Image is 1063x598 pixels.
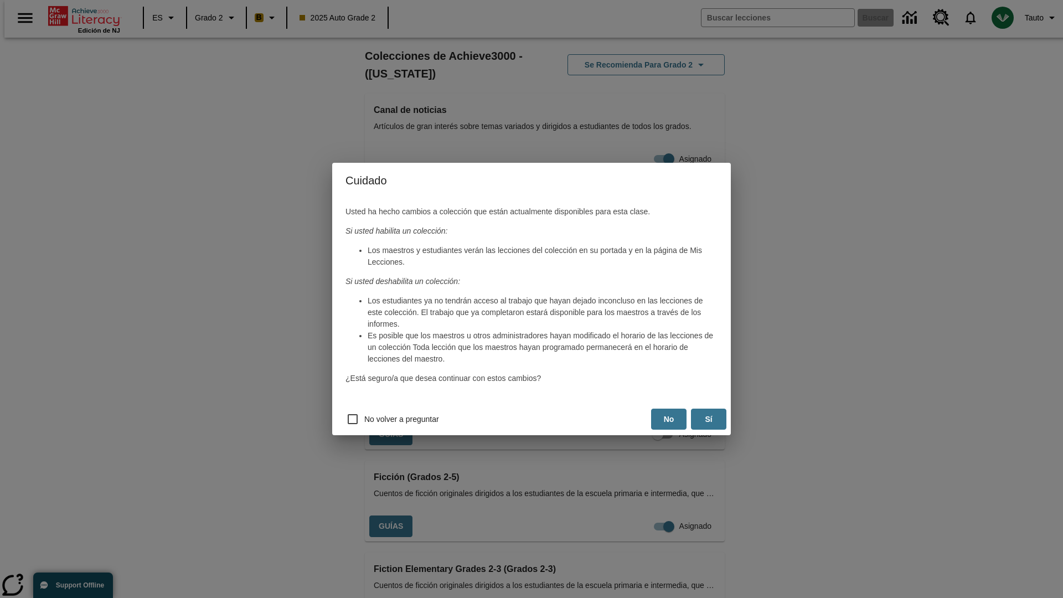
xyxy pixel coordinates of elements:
p: Usted ha hecho cambios a colección que están actualmente disponibles para esta clase. [345,206,718,218]
em: Si usted deshabilita un colección: [345,277,460,286]
button: No [651,409,687,430]
span: No volver a preguntar [364,414,439,425]
button: Sí [691,409,726,430]
li: Los estudiantes ya no tendrán acceso al trabajo que hayan dejado inconcluso en las lecciones de e... [368,295,718,330]
em: Si usted habilita un colección: [345,226,447,235]
li: Los maestros y estudiantes verán las lecciones del colección en su portada y en la página de Mis ... [368,245,718,268]
li: Es posible que los maestros u otros administradores hayan modificado el horario de las lecciones ... [368,330,718,365]
h4: Cuidado [332,163,731,198]
p: ¿Está seguro/a que desea continuar con estos cambios? [345,373,718,384]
